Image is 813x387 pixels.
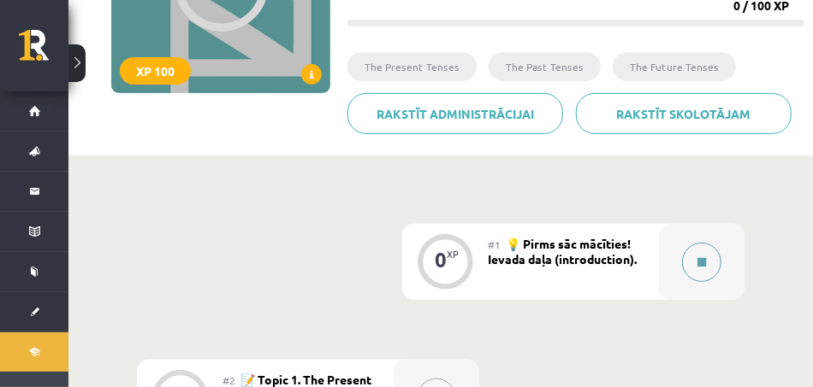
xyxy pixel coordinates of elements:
span: #1 [488,237,501,251]
div: XP [447,249,459,259]
a: Rakstīt skolotājam [576,93,792,134]
span: #2 [223,373,235,387]
li: The Past Tenses [489,52,601,81]
a: Rakstīt administrācijai [347,93,563,134]
div: 0 [435,252,447,267]
li: The Future Tenses [613,52,736,81]
span: 💡 Pirms sāc mācīties! Ievada daļa (introduction). [488,236,637,267]
a: Rīgas 1. Tālmācības vidusskola [19,30,68,73]
li: The Present Tenses [347,52,477,81]
div: XP 100 [120,57,191,85]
